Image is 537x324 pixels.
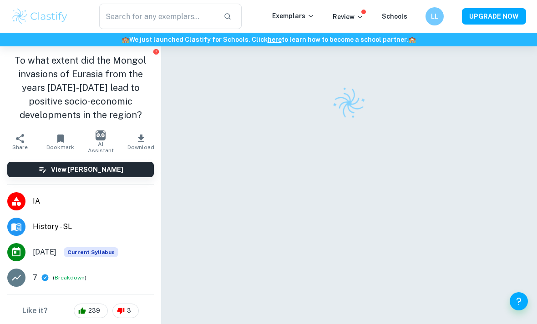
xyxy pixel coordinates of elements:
button: Help and Feedback [510,292,528,310]
button: Breakdown [55,274,85,282]
img: AI Assistant [96,130,106,140]
button: Report issue [152,48,159,55]
button: View [PERSON_NAME] [7,162,154,177]
span: 🏫 [122,36,129,43]
img: Clastify logo [11,7,69,25]
span: 239 [83,306,105,315]
a: here [268,36,282,43]
span: 🏫 [408,36,416,43]
span: Bookmark [46,144,74,150]
span: History - SL [33,221,154,232]
span: [DATE] [33,247,56,258]
span: IA [33,196,154,207]
p: 7 [33,272,37,283]
span: AI Assistant [86,141,116,154]
h6: View [PERSON_NAME] [51,164,123,174]
h1: To what extent did the Mongol invasions of Eurasia from the years [DATE]-[DATE] lead to positive ... [7,54,154,122]
img: Clastify logo [327,81,371,125]
div: 3 [112,304,139,318]
span: Share [12,144,28,150]
button: LL [426,7,444,25]
button: Download [121,129,162,155]
div: This exemplar is based on the current syllabus. Feel free to refer to it for inspiration/ideas wh... [64,247,118,257]
span: Download [127,144,154,150]
span: 3 [122,306,136,315]
button: AI Assistant [81,129,121,155]
span: ( ) [53,274,86,282]
button: UPGRADE NOW [462,8,526,25]
a: Schools [382,13,407,20]
p: Exemplars [272,11,314,21]
div: 239 [74,304,108,318]
span: Current Syllabus [64,247,118,257]
button: Bookmark [41,129,81,155]
p: Review [333,12,364,22]
h6: LL [430,11,440,21]
h6: Like it? [22,305,48,316]
input: Search for any exemplars... [99,4,216,29]
h6: We just launched Clastify for Schools. Click to learn how to become a school partner. [2,35,535,45]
